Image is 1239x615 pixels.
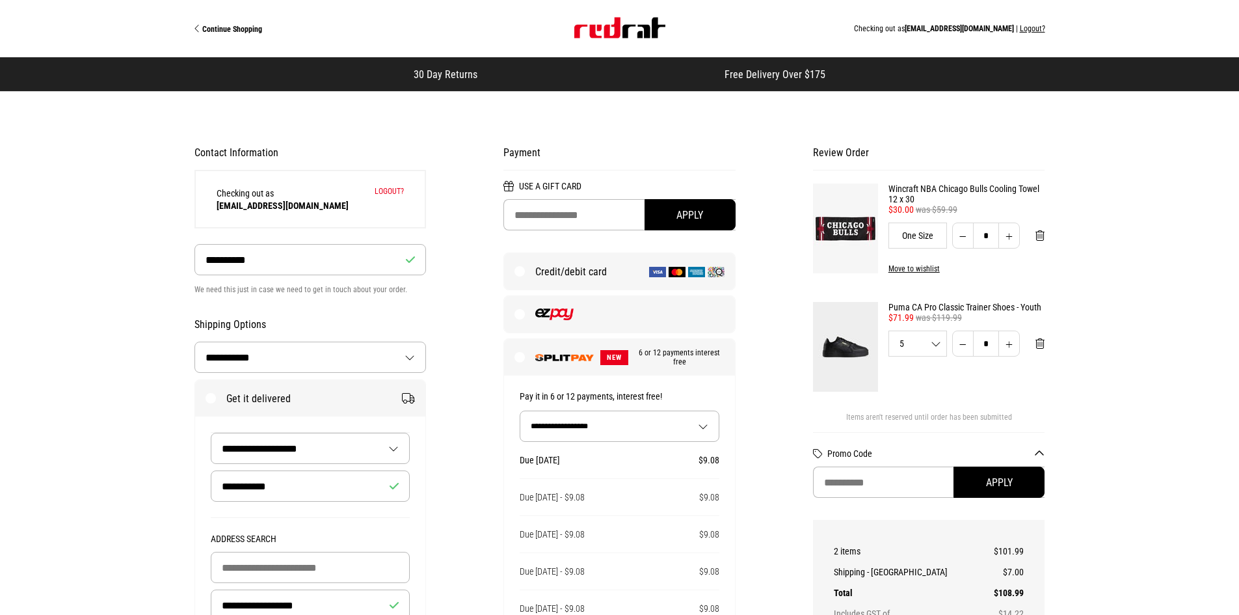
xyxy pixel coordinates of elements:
[725,68,825,81] span: Free Delivery Over $175
[520,455,560,465] span: Due [DATE]
[813,146,1045,171] h2: Review Order
[520,529,585,540] span: Due [DATE] - $9.08
[916,204,957,215] span: was $59.99
[1016,24,1018,33] span: |
[1025,331,1055,357] button: Remove from cart
[813,184,878,273] img: Wincraft NBA Chicago Bulls Cooling Towel 12 x 30
[813,467,1045,498] input: Promo Code
[699,529,719,540] span: $9.08
[834,541,985,562] th: 2 items
[503,68,699,81] iframe: Customer reviews powered by Trustpilot
[649,267,666,277] img: Visa
[708,267,725,277] img: Q Card
[194,146,427,159] h2: Contact Information
[905,24,1014,33] span: [EMAIL_ADDRESS][DOMAIN_NAME]
[888,223,948,249] div: One Size
[888,204,914,215] span: $30.00
[998,331,1020,357] button: Increase quantity
[194,318,427,331] h2: Shipping Options
[195,380,426,417] label: Get it delivered
[217,200,349,211] strong: [EMAIL_ADDRESS][DOMAIN_NAME]
[211,552,410,583] input: Building Name (Optional)
[916,312,962,323] span: was $119.99
[194,282,427,297] p: We need this just in case we need to get in touch about your order.
[952,223,974,249] button: Decrease quantity
[202,25,262,34] span: Continue Shopping
[645,199,736,230] button: Apply
[503,181,736,199] h2: Use a Gift Card
[827,448,1045,459] button: Promo Code
[407,24,1045,33] div: Checking out as
[520,492,585,502] span: Due [DATE] - $9.08
[1020,24,1045,33] button: Logout?
[834,582,985,603] th: Total
[375,187,404,196] button: Logout?
[520,566,585,577] span: Due [DATE] - $9.08
[699,492,719,502] span: $9.08
[953,467,1045,498] button: Apply
[535,308,574,320] img: EZPAY
[699,455,719,465] span: $9.08
[834,562,985,582] th: Shipping - [GEOGRAPHIC_DATA]
[699,603,719,614] span: $9.08
[503,146,736,171] h2: Payment
[889,339,947,348] span: 5
[217,188,349,211] span: Checking out as
[973,223,999,249] input: Quantity
[984,562,1024,582] td: $7.00
[998,223,1020,249] button: Increase quantity
[888,312,914,323] span: $71.99
[600,350,628,365] span: NEW
[699,566,719,577] span: $9.08
[813,413,1045,432] div: Items aren't reserved until order has been submitted
[535,354,594,361] img: SPLITPAY
[211,471,410,502] input: Recipient Name
[973,331,999,357] input: Quantity
[1025,223,1055,249] button: Remove from cart
[888,184,1045,204] a: Wincraft NBA Chicago Bulls Cooling Towel 12 x 30
[194,244,427,275] input: Phone
[952,331,974,357] button: Decrease quantity
[211,433,410,463] select: Saved Address
[520,391,719,402] h3: Pay it in 6 or 12 payments, interest free!
[195,342,426,372] select: Country
[669,267,686,277] img: Mastercard
[878,264,940,273] button: Move to wishlist
[574,18,665,38] img: Red Rat
[211,534,410,552] legend: Address Search
[813,302,878,392] img: Puma CA Pro Classic Trainer Shoes - Youth
[628,348,725,366] span: 6 or 12 payments interest free
[504,253,735,290] label: Credit/debit card
[984,582,1024,603] td: $108.99
[194,23,407,34] a: Continue Shopping
[888,302,1045,312] a: Puma CA Pro Classic Trainer Shoes - Youth
[984,541,1024,562] td: $101.99
[520,603,585,614] span: Due [DATE] - $9.08
[414,68,477,81] span: 30 Day Returns
[688,267,705,277] img: American Express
